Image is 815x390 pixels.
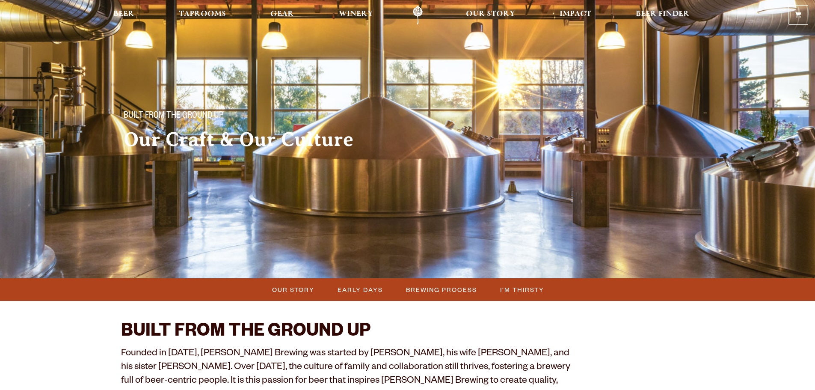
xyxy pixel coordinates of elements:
[636,11,690,18] span: Beer Finder
[406,283,477,296] span: Brewing Process
[402,6,434,25] a: Odell Home
[179,11,226,18] span: Taprooms
[121,322,573,343] h2: BUILT FROM THE GROUND UP
[630,6,695,25] a: Beer Finder
[267,283,319,296] a: Our Story
[332,283,387,296] a: Early Days
[265,6,299,25] a: Gear
[124,129,391,150] h2: Our Craft & Our Culture
[339,11,373,18] span: Winery
[173,6,231,25] a: Taprooms
[460,6,521,25] a: Our Story
[113,11,134,18] span: Beer
[270,11,294,18] span: Gear
[108,6,140,25] a: Beer
[124,111,223,122] span: Built From The Ground Up
[495,283,548,296] a: I’m Thirsty
[401,283,481,296] a: Brewing Process
[560,11,591,18] span: Impact
[338,283,383,296] span: Early Days
[466,11,515,18] span: Our Story
[500,283,544,296] span: I’m Thirsty
[272,283,314,296] span: Our Story
[554,6,597,25] a: Impact
[333,6,379,25] a: Winery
